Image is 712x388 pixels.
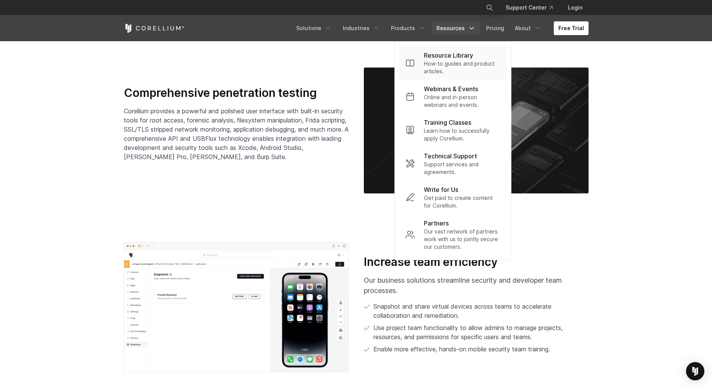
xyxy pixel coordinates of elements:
p: Write for Us [424,185,458,194]
a: Corellium Home [124,24,185,33]
a: Resources [432,21,480,35]
a: Solutions [292,21,337,35]
a: Industries [338,21,385,35]
a: Partners Our vast network of partners work with us to jointly secure our customers. [399,214,506,255]
p: Partners [424,219,449,228]
a: Login [562,1,589,14]
p: Our vast network of partners work with us to jointly secure our customers. [424,228,500,251]
a: Products [386,21,430,35]
img: Powerful built-in tools with iOS pentest [124,242,349,372]
h3: Increase team efficiency [364,255,589,269]
a: Free Trial [554,21,589,35]
p: Technical Support [424,151,477,161]
p: Get paid to create content for Corellium. [424,194,500,209]
p: Webinars & Events [424,84,478,93]
div: Open Intercom Messenger [686,362,704,380]
a: Training Classes Learn how to successfully apply Corellium. [399,113,506,147]
span: Corellium provides a powerful and polished user interface with built-in security tools for root a... [124,107,349,161]
p: Learn how to successfully apply Corellium. [424,127,500,142]
a: Technical Support Support services and agreements. [399,147,506,180]
p: Support services and agreements. [424,161,500,176]
p: Snapshot and share virtual devices across teams to accelerate collaboration and remediation. [373,302,589,320]
a: Write for Us Get paid to create content for Corellium. [399,180,506,214]
p: Training Classes [424,118,471,127]
a: Pricing [482,21,509,35]
p: Use project team functionality to allow admins to manage projects, resources, and permissions for... [373,323,589,341]
div: Navigation Menu [477,1,589,14]
a: About [510,21,546,35]
button: Search [483,1,496,14]
h3: Comprehensive penetration testing [124,86,349,100]
p: Our business solutions streamline security and developer team processes. [364,275,589,296]
p: Online and in-person webinars and events. [424,93,500,109]
p: Resource Library [424,51,473,60]
a: Resource Library How-to guides and product articles. [399,46,506,80]
a: Support Center [500,1,559,14]
div: Navigation Menu [292,21,589,35]
p: How-to guides and product articles. [424,60,500,75]
p: Enable more effective, hands-on mobile security team training. [373,345,550,354]
a: Webinars & Events Online and in-person webinars and events. [399,80,506,113]
img: Corellium_MobilePenTesting [364,68,589,194]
